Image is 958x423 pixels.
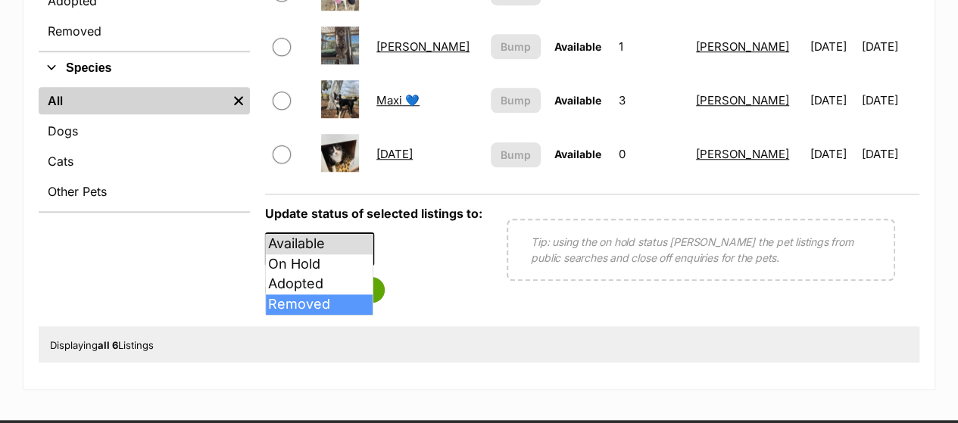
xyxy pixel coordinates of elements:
strong: all 6 [98,339,118,351]
td: 1 [613,20,688,73]
a: Cats [39,148,250,175]
span: Available [554,94,601,107]
a: Removed [39,17,250,45]
p: Tip: using the on hold status [PERSON_NAME] the pet listings from public searches and close off e... [531,234,871,266]
a: All [39,87,227,114]
td: [DATE] [804,74,860,126]
span: Available [265,232,374,266]
td: [DATE] [862,128,918,180]
a: Other Pets [39,178,250,205]
a: [PERSON_NAME] [696,147,789,161]
td: [DATE] [804,20,860,73]
a: [PERSON_NAME] [696,39,789,54]
a: Dogs [39,117,250,145]
button: Bump [491,142,540,167]
button: Bump [491,88,540,113]
a: [PERSON_NAME] [696,93,789,107]
div: Species [39,84,250,211]
td: [DATE] [862,74,918,126]
td: 3 [613,74,688,126]
span: Bump [501,147,531,163]
li: Available [266,234,373,254]
span: Displaying Listings [50,339,154,351]
li: On Hold [266,254,373,275]
a: Remove filter [227,87,250,114]
li: Removed [266,294,373,315]
button: Species [39,58,250,78]
a: [DATE] [376,147,413,161]
span: Bump [501,92,531,108]
td: 0 [613,128,688,180]
a: [PERSON_NAME] [376,39,470,54]
td: [DATE] [804,128,860,180]
td: [DATE] [862,20,918,73]
span: Bump [501,39,531,54]
span: Available [554,40,601,53]
span: Available [554,148,601,160]
button: Bump [491,34,540,59]
label: Update status of selected listings to: [265,206,482,221]
li: Adopted [266,274,373,294]
a: Maxi 💙 [376,93,420,107]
